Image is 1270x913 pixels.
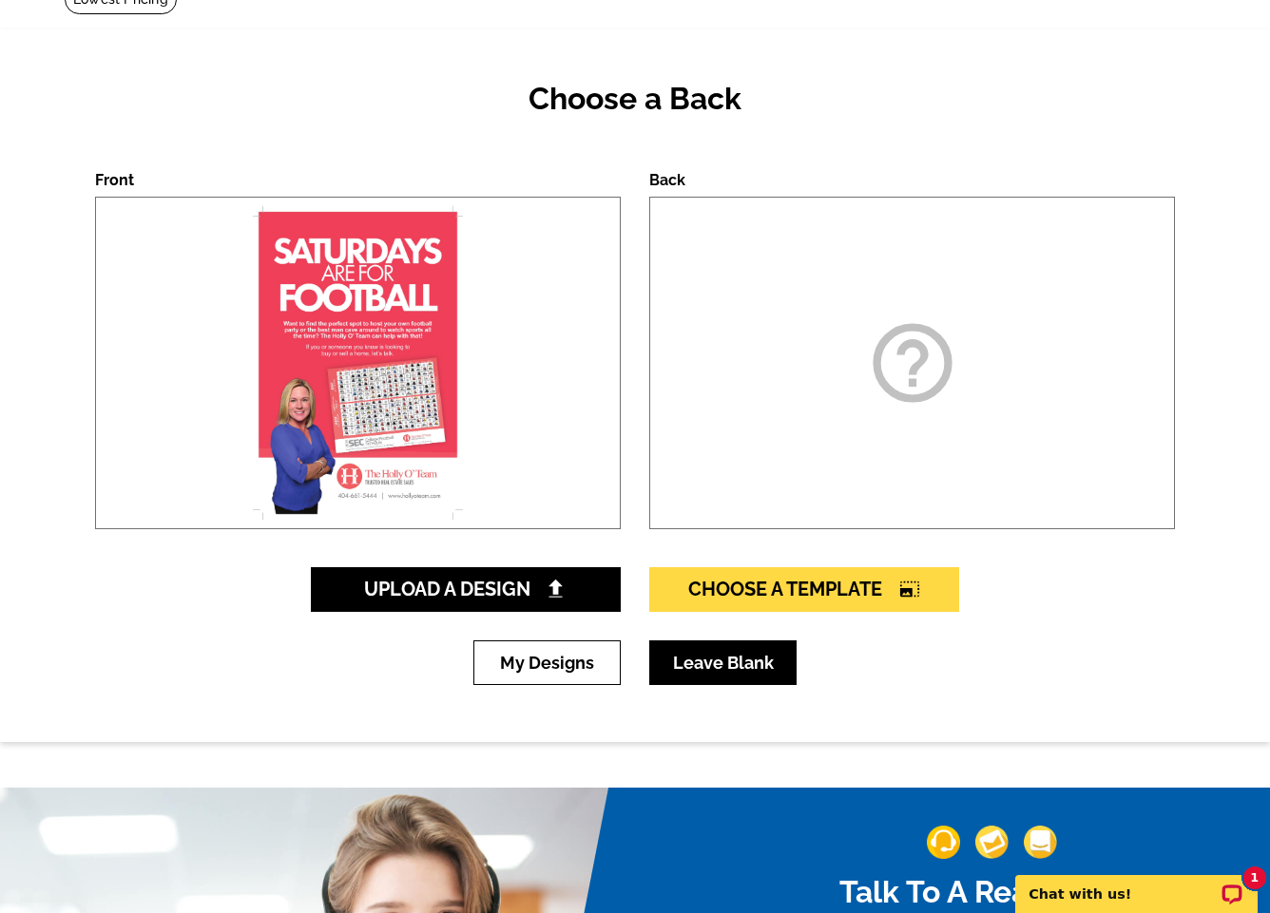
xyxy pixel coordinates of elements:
[229,198,487,528] img: large-thumb.jpg
[1024,826,1057,859] img: support-img-3_1.png
[730,874,1253,910] h2: Talk To A Real Person
[1003,853,1270,913] iframe: LiveChat chat widget
[649,640,797,685] a: Leave Blank
[865,315,960,410] i: help_outline
[311,567,621,612] a: Upload A Design
[649,567,959,612] a: Choose A Templatephoto_size_select_large
[927,826,960,859] img: support-img-1.png
[473,640,621,685] a: My Designs
[649,171,685,189] label: Back
[688,578,920,600] span: Choose A Template
[95,171,134,189] label: Front
[975,826,1009,859] img: support-img-2.png
[899,580,920,599] i: photo_size_select_large
[95,81,1175,117] h2: Choose a Back
[364,578,568,600] span: Upload A Design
